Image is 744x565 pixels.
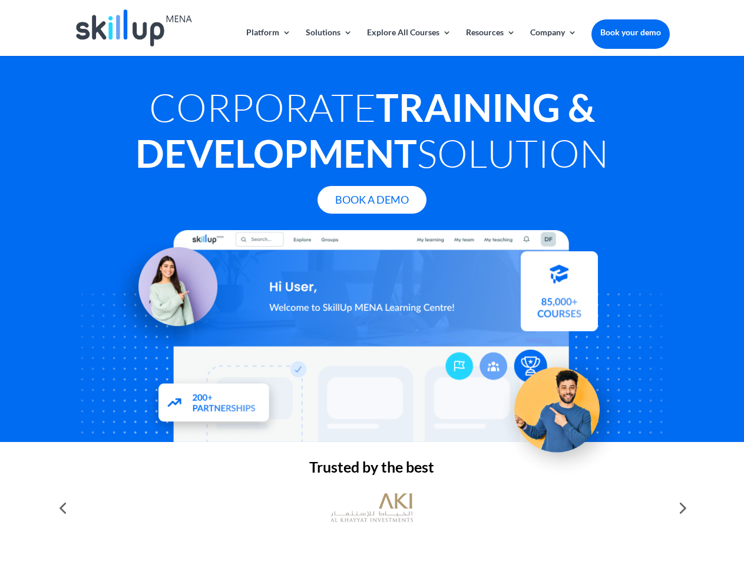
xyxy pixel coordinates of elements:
[135,84,595,176] strong: Training & Development
[530,28,577,56] a: Company
[76,9,191,46] img: Skillup Mena
[146,373,283,437] img: Partners - SkillUp Mena
[521,257,598,337] img: Courses library - SkillUp MENA
[318,186,426,214] a: Book A Demo
[330,487,413,529] img: al khayyat investments logo
[466,28,515,56] a: Resources
[306,28,352,56] a: Solutions
[548,438,744,565] iframe: Chat Widget
[74,460,669,480] h2: Trusted by the best
[497,343,628,473] img: Upskill your workforce - SkillUp
[246,28,291,56] a: Platform
[367,28,451,56] a: Explore All Courses
[74,84,669,182] h1: Corporate Solution
[110,234,229,353] img: Learning Management Solution - SkillUp
[591,19,670,45] a: Book your demo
